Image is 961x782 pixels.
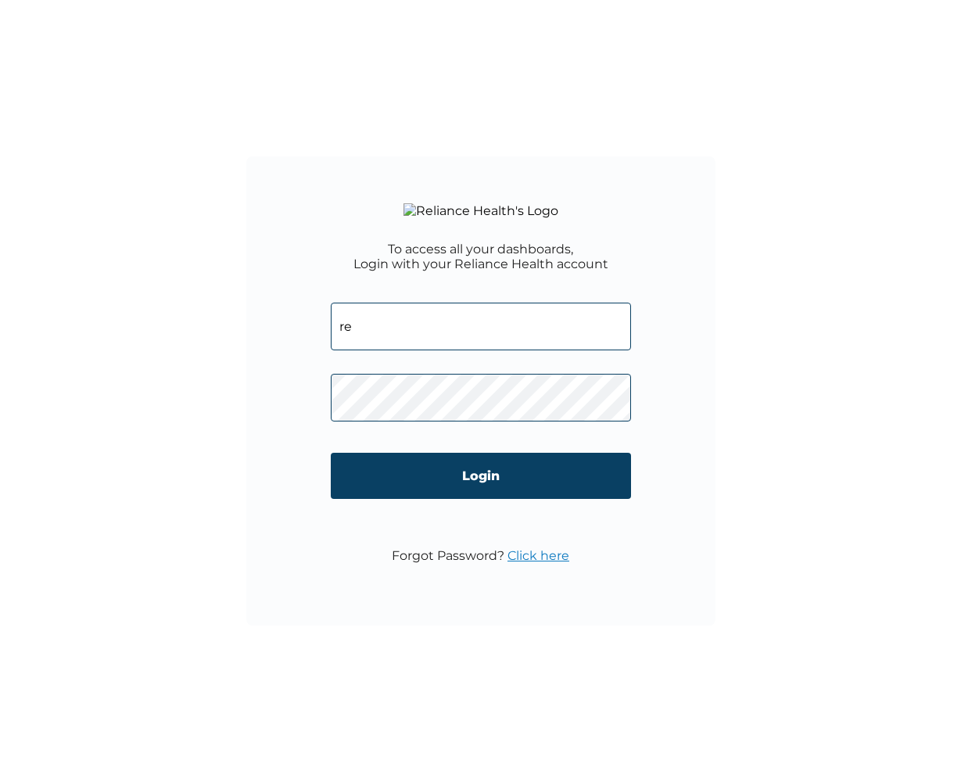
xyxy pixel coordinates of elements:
div: To access all your dashboards, Login with your Reliance Health account [353,242,608,271]
a: Click here [507,548,569,563]
input: Email address or HMO ID [331,303,631,350]
input: Login [331,453,631,499]
img: Reliance Health's Logo [403,203,558,218]
p: Forgot Password? [392,548,569,563]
